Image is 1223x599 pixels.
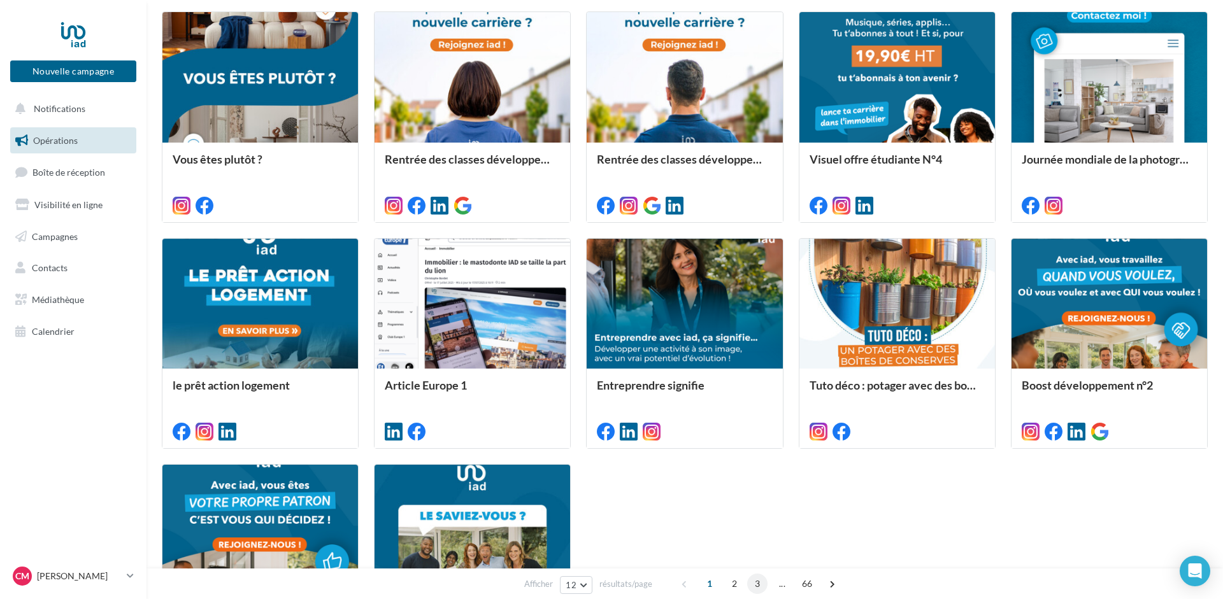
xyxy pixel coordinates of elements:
a: Visibilité en ligne [8,192,139,218]
div: Open Intercom Messenger [1180,556,1210,586]
div: Article Europe 1 [385,379,560,404]
a: Médiathèque [8,286,139,313]
span: Boîte de réception [32,167,105,178]
span: Campagnes [32,230,78,241]
button: Nouvelle campagne [10,60,136,82]
span: Opérations [33,135,78,146]
span: Contacts [32,262,68,273]
span: Afficher [524,578,553,590]
a: Contacts [8,255,139,281]
span: Calendrier [32,326,75,337]
a: CM [PERSON_NAME] [10,564,136,588]
div: Rentrée des classes développement (conseillère) [385,153,560,178]
span: Médiathèque [32,294,84,305]
div: Boost développement n°2 [1022,379,1197,404]
div: Vous êtes plutôt ? [173,153,348,178]
span: ... [772,574,792,594]
div: Tuto déco : potager avec des boites de conserves [810,379,985,404]
a: Campagnes [8,223,139,250]
span: 2 [724,574,745,594]
a: Boîte de réception [8,159,139,186]
button: Notifications [8,95,134,122]
span: résultats/page [599,578,652,590]
button: 12 [560,576,592,594]
span: 3 [747,574,768,594]
div: Rentrée des classes développement (conseiller) [597,153,772,178]
div: le prêt action logement [173,379,348,404]
div: Entreprendre signifie [597,379,772,404]
span: 66 [797,574,818,594]
div: Journée mondiale de la photographie [1022,153,1197,178]
a: Opérations [8,127,139,154]
div: Visuel offre étudiante N°4 [810,153,985,178]
span: Visibilité en ligne [34,199,103,210]
p: [PERSON_NAME] [37,570,122,582]
span: Notifications [34,103,85,114]
span: 12 [566,580,576,590]
span: 1 [699,574,720,594]
a: Calendrier [8,318,139,345]
span: CM [15,570,29,582]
